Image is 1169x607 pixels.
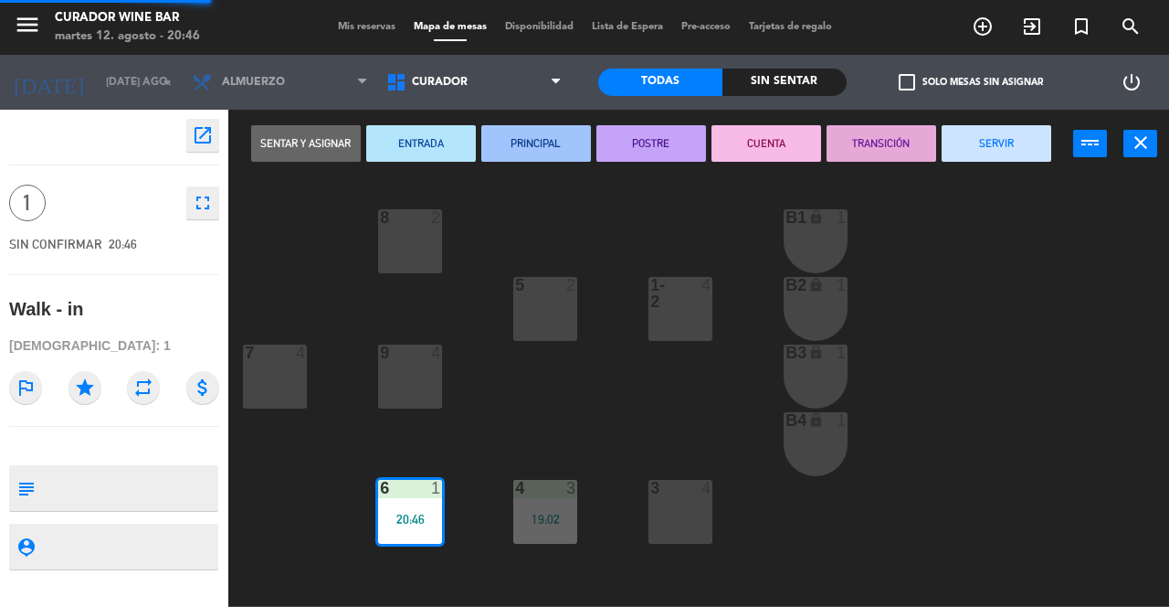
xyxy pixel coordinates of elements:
div: 1-2 [650,277,651,310]
div: 4 [431,345,442,361]
div: Todas [598,69,722,96]
button: power_input [1073,130,1107,157]
div: 19:02 [513,513,577,526]
span: Mapa de mesas [405,22,496,32]
div: 1 [837,412,848,429]
div: Walk - in [9,294,83,325]
span: Tarjetas de regalo [740,22,841,32]
div: 3 [650,480,651,496]
span: 20:46 [109,237,137,251]
div: Sin sentar [722,69,847,96]
span: Pre-acceso [672,22,740,32]
i: lock [808,209,824,225]
div: 2 [431,209,442,226]
i: lock [808,345,824,360]
div: 4 [515,480,516,496]
div: 4 [296,345,307,361]
i: person_pin [16,537,36,557]
i: lock [808,412,824,428]
i: fullscreen [192,192,214,214]
button: close [1123,130,1157,157]
div: 4 [701,480,712,496]
span: Mis reservas [329,22,405,32]
div: 1 [837,209,848,226]
i: repeat [127,371,160,404]
button: CUENTA [711,125,821,162]
i: open_in_new [192,124,214,146]
div: 2 [566,277,577,293]
span: Disponibilidad [496,22,583,32]
div: [DEMOGRAPHIC_DATA]: 1 [9,330,219,362]
span: check_box_outline_blank [899,74,915,91]
i: add_circle_outline [972,16,994,37]
div: 1 [837,345,848,361]
i: arrow_drop_down [156,71,178,93]
button: ENTRADA [366,125,476,162]
button: TRANSICIÓN [827,125,936,162]
i: turned_in_not [1070,16,1092,37]
button: Sentar y Asignar [251,125,361,162]
div: B3 [785,345,786,361]
button: fullscreen [186,186,219,219]
button: PRINCIPAL [481,125,591,162]
i: outlined_flag [9,371,42,404]
span: Curador [412,76,468,89]
div: 7 [245,345,246,361]
i: menu [14,11,41,38]
div: B2 [785,277,786,293]
button: menu [14,11,41,45]
div: 20:46 [378,513,442,526]
div: 6 [380,480,381,496]
button: SERVIR [942,125,1051,162]
button: open_in_new [186,119,219,152]
div: Curador Wine Bar [55,9,200,27]
span: SIN CONFIRMAR [9,237,102,251]
i: lock [808,277,824,293]
i: attach_money [186,371,219,404]
i: search [1120,16,1142,37]
span: 1 [9,185,46,221]
span: Almuerzo [222,76,285,89]
label: Solo mesas sin asignar [899,74,1043,91]
div: martes 12. agosto - 20:46 [55,27,200,46]
i: close [1130,132,1152,154]
div: B4 [785,412,786,429]
div: 9 [380,345,381,361]
div: 5 [515,277,516,293]
i: star [68,371,101,404]
div: 1 [837,277,848,293]
button: POSTRE [596,125,706,162]
div: 3 [566,480,577,496]
i: subject [16,478,36,498]
div: 1 [431,480,442,496]
div: B1 [785,209,786,226]
div: 4 [701,277,712,293]
div: 8 [380,209,381,226]
span: Lista de Espera [583,22,672,32]
i: power_settings_new [1121,71,1143,93]
i: exit_to_app [1021,16,1043,37]
i: power_input [1079,132,1101,154]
